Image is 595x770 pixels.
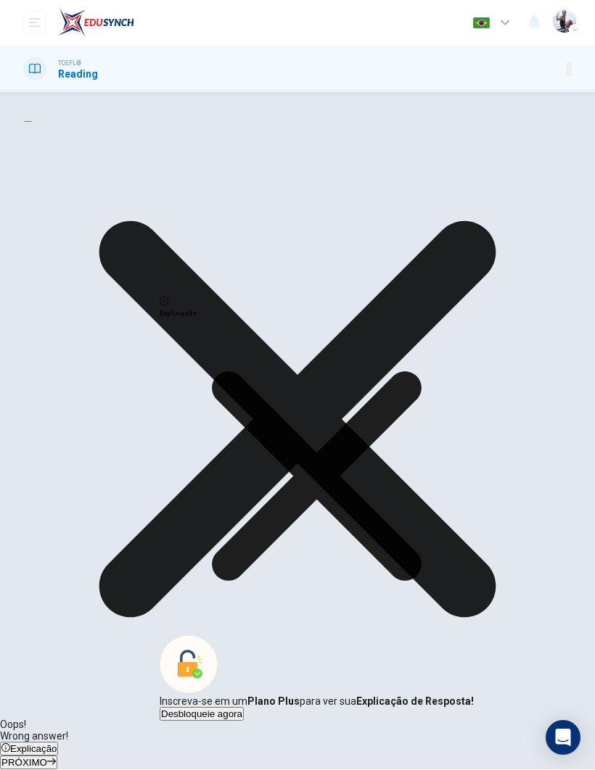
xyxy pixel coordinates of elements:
[160,708,244,721] button: Desbloqueie agora
[160,696,474,708] p: Inscreva-se em um para ver sua
[546,721,580,755] div: Open Intercom Messenger
[472,18,491,29] img: pt
[10,744,57,755] span: Explicação
[356,696,474,708] strong: Explicação de Resposta!
[247,696,300,708] strong: Plano Plus
[160,308,474,320] h6: Explicação
[1,758,47,769] span: PRÓXIMO
[553,10,576,33] img: Profile picture
[58,9,134,38] img: EduSynch logo
[23,12,46,35] button: open mobile menu
[58,59,81,69] span: TOEFL®
[58,69,98,80] h1: Reading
